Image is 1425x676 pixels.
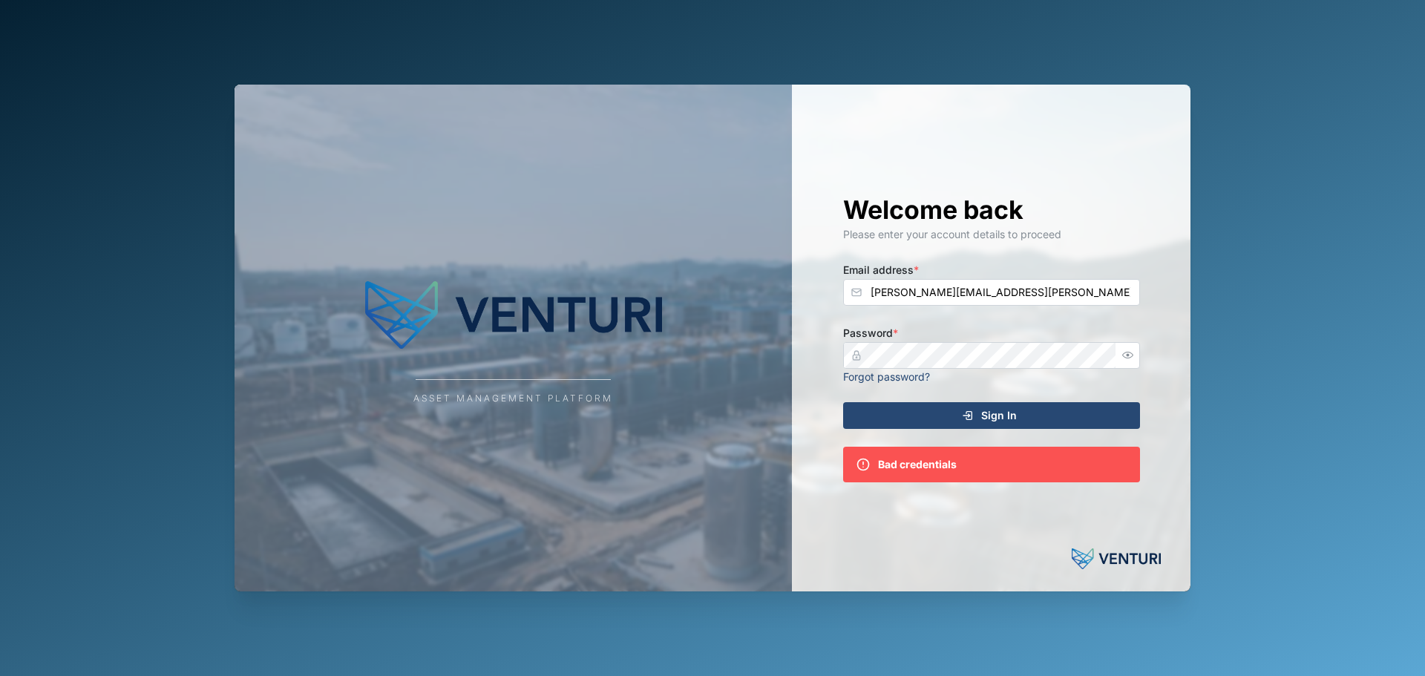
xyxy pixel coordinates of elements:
div: Bad credentials [878,456,957,473]
img: Powered by: Venturi [1072,544,1161,574]
label: Email address [843,262,919,278]
h1: Welcome back [843,194,1140,226]
img: Company Logo [365,271,662,360]
div: Asset Management Platform [413,392,613,406]
a: Forgot password? [843,370,930,383]
div: Please enter your account details to proceed [843,226,1140,243]
input: Enter your email [843,279,1140,306]
span: Sign In [981,403,1017,428]
button: Sign In [843,402,1140,429]
label: Password [843,325,898,341]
